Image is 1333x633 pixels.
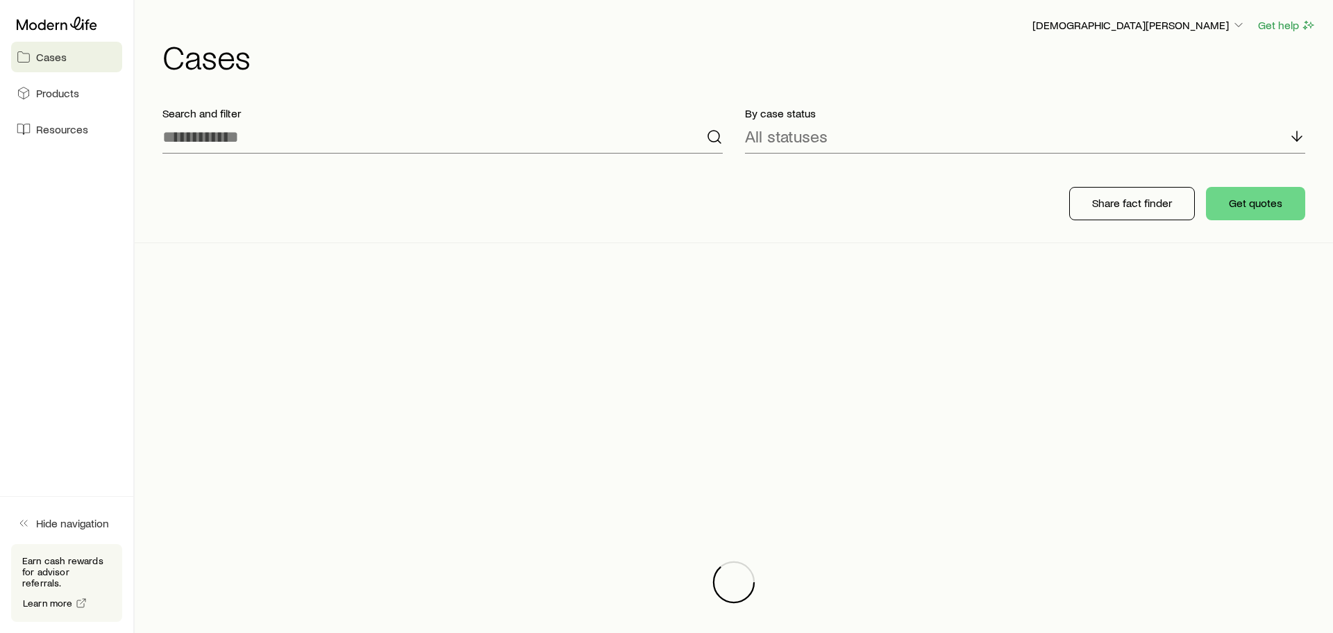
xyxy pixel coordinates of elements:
[11,508,122,539] button: Hide navigation
[11,78,122,108] a: Products
[162,40,1316,73] h1: Cases
[745,126,828,146] p: All statuses
[1257,17,1316,33] button: Get help
[1206,187,1305,220] button: Get quotes
[162,106,723,120] p: Search and filter
[1069,187,1195,220] button: Share fact finder
[36,122,88,136] span: Resources
[11,544,122,622] div: Earn cash rewards for advisor referrals.Learn more
[23,598,73,608] span: Learn more
[1032,18,1246,32] p: [DEMOGRAPHIC_DATA][PERSON_NAME]
[11,42,122,72] a: Cases
[745,106,1305,120] p: By case status
[36,86,79,100] span: Products
[36,516,109,530] span: Hide navigation
[11,114,122,145] a: Resources
[22,555,111,589] p: Earn cash rewards for advisor referrals.
[36,50,67,64] span: Cases
[1092,196,1172,210] p: Share fact finder
[1032,17,1246,34] button: [DEMOGRAPHIC_DATA][PERSON_NAME]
